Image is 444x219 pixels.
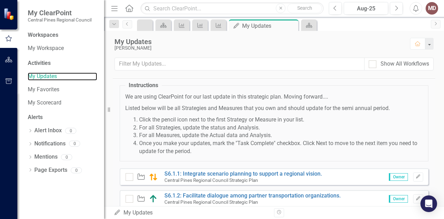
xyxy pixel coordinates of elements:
[242,22,297,30] div: My Updates
[3,8,16,20] img: ClearPoint Strategy
[114,58,365,70] input: Filter My Updates...
[149,195,157,203] img: On track for on-time completion
[69,141,80,147] div: 0
[139,132,423,140] li: For all Measures, update the Actual data and Analysis.
[426,2,438,15] button: MD
[297,5,312,11] span: Search
[139,140,423,155] li: Once you make your updates, mark the "Task Complete" checkbox. Click Next to move to the next ite...
[125,104,423,112] p: Listed below will be all Strategies and Measures that you own and should update for the semi annu...
[139,124,423,132] li: For all Strategies, update the status and Analysis.
[344,2,388,15] button: Aug-25
[125,82,162,90] legend: Instructions
[389,173,408,181] span: Owner
[420,195,437,212] div: Open Intercom Messenger
[65,128,76,134] div: 0
[164,177,258,183] small: Central Pines Regional Council Strategic Plan
[34,140,66,148] a: Notifications
[34,166,67,174] a: Page Exports
[28,17,92,23] small: Central Pines Regional Council
[114,45,403,51] div: [PERSON_NAME]
[28,44,97,52] a: My Workspace
[389,195,408,203] span: Owner
[114,209,269,217] div: My Updates
[149,173,157,181] img: Behind schedule
[139,116,423,124] li: Click the pencil icon next to the first Strategy or Measure in your list.
[28,31,58,39] div: Workspaces
[28,59,97,67] div: Activities
[164,199,258,205] small: Central Pines Regional Council Strategic Plan
[346,5,386,13] div: Aug-25
[28,113,97,121] div: Alerts
[28,86,97,94] a: My Favorites
[34,153,58,161] a: Mentions
[140,2,324,15] input: Search ClearPoint...
[34,127,62,135] a: Alert Inbox
[287,3,322,13] button: Search
[125,93,423,101] p: We are using ClearPoint for our last update in this strategic plan. Moving forward....
[114,38,403,45] div: My Updates
[71,167,82,173] div: 0
[164,170,322,177] a: S6.1.1: Integrate scenario planning to support a regional vision.
[28,9,92,17] span: My ClearPoint
[28,99,97,107] a: My Scorecard
[28,73,97,81] a: My Updates
[164,192,341,199] a: S6.1.2: Facilitate dialogue among partner transportation organizations.
[381,60,429,68] div: Show All Workflows
[61,154,72,160] div: 0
